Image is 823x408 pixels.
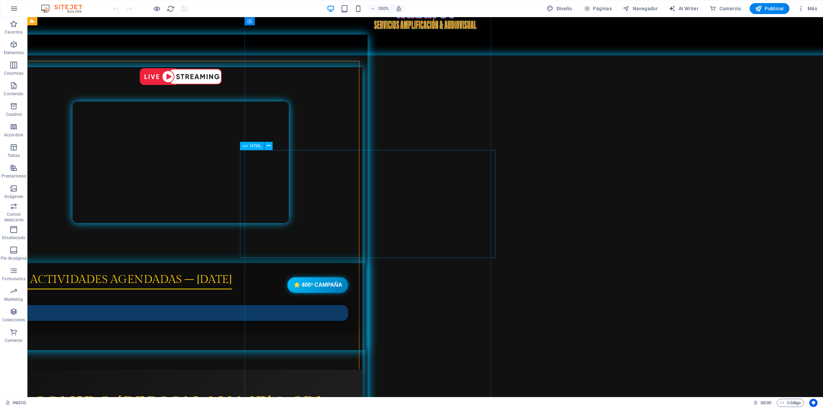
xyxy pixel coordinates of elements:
[4,50,24,55] p: Elementos
[583,5,612,12] span: Páginas
[809,399,818,407] button: Usercentrics
[581,3,615,14] button: Páginas
[750,3,790,14] button: Publicar
[669,5,699,12] span: AI Writer
[8,153,20,158] p: Tablas
[4,71,24,76] p: Columnas
[368,4,392,13] button: 100%
[2,276,25,282] p: Formularios
[795,3,820,14] button: Más
[755,5,784,12] span: Publicar
[620,3,660,14] button: Navegador
[5,399,26,407] a: Haz clic para cancelar la selección y doble clic para abrir páginas
[6,112,22,117] p: Cuadros
[167,5,175,13] i: Volver a cargar página
[623,5,658,12] span: Navegador
[5,29,23,35] p: Favoritos
[709,5,741,12] span: Comercio
[4,132,23,138] p: Accordion
[707,3,744,14] button: Comercio
[544,3,575,14] div: Diseño (Ctrl+Alt+Y)
[544,3,575,14] button: Diseño
[1,173,26,179] p: Prestaciones
[4,91,23,97] p: Contenido
[666,3,701,14] button: AI Writer
[2,317,25,323] p: Colecciones
[4,194,23,199] p: Imágenes
[2,235,25,240] p: Encabezado
[396,5,402,12] i: Al redimensionar, ajustar el nivel de zoom automáticamente para ajustarse al dispositivo elegido.
[780,399,801,407] span: Código
[166,4,175,13] button: reload
[5,338,23,343] p: Comercio
[39,4,91,13] img: Editor Logo
[777,399,804,407] button: Código
[378,4,389,13] h6: 100%
[761,399,771,407] span: 00 00
[765,400,766,405] span: :
[153,4,161,13] button: Haz clic para salir del modo de previsualización y seguir editando
[4,297,23,302] p: Marketing
[547,5,572,12] span: Diseño
[798,5,817,12] span: Más
[250,144,262,148] span: HTML
[753,399,772,407] h6: Tiempo de la sesión
[1,256,26,261] p: Pie de página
